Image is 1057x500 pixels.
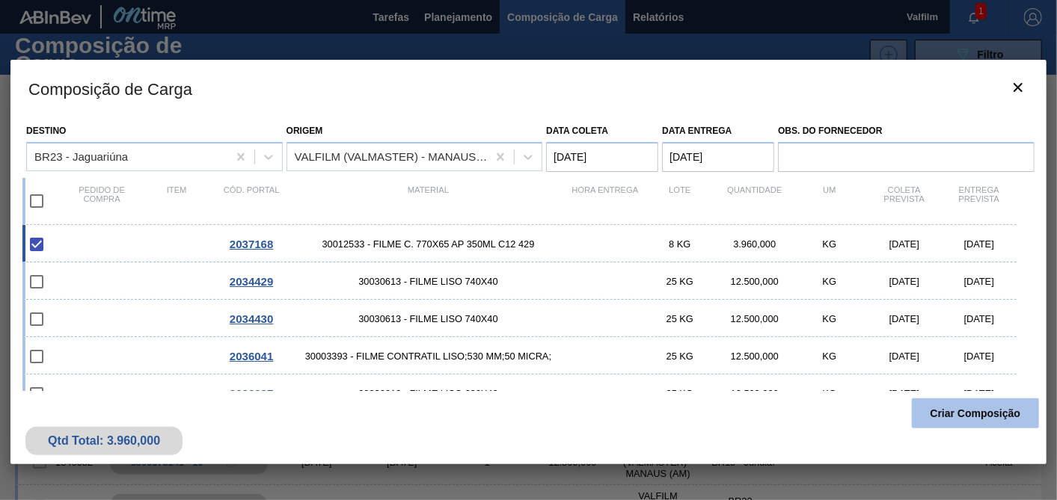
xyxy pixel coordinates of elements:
div: 25 KG [643,388,717,399]
div: [DATE] [942,238,1017,250]
div: Material [289,185,568,217]
input: dd/mm/yyyy [662,142,774,172]
div: Pedido de compra [64,185,139,217]
div: [DATE] [942,351,1017,362]
div: UM [792,185,867,217]
label: Data coleta [546,126,608,136]
div: BR23 - Jaguariúna [34,150,128,163]
div: Quantidade [717,185,792,217]
div: KG [792,238,867,250]
div: Qtd Total: 3.960,000 [37,434,171,448]
div: Hora Entrega [568,185,643,217]
div: Ir para o Pedido [214,387,289,400]
div: Coleta Prevista [867,185,942,217]
label: Origem [287,126,323,136]
div: VALFILM (VALMASTER) - MANAUS (AM) [295,150,489,163]
span: 2036041 [230,350,273,362]
div: [DATE] [867,276,942,287]
div: 12.500,000 [717,276,792,287]
div: Lote [643,185,717,217]
span: 2034429 [230,275,273,288]
div: 3.960,000 [717,238,792,250]
div: Ir para o Pedido [214,238,289,250]
div: [DATE] [867,238,942,250]
span: 2037168 [230,238,273,250]
div: KG [792,313,867,324]
div: [DATE] [867,388,942,399]
span: 30030613 - FILME LISO 740X40 [289,313,568,324]
button: Criar Composição [912,398,1039,428]
input: dd/mm/yyyy [546,142,658,172]
div: Ir para o Pedido [214,275,289,288]
div: 25 KG [643,276,717,287]
div: KG [792,388,867,399]
div: [DATE] [867,351,942,362]
div: Entrega Prevista [942,185,1017,217]
div: [DATE] [942,313,1017,324]
div: KG [792,351,867,362]
span: 2034430 [230,312,273,325]
div: 25 KG [643,351,717,362]
div: Ir para o Pedido [214,312,289,325]
div: Cód. Portal [214,185,289,217]
span: 2036037 [230,387,273,400]
div: 12.500,000 [717,351,792,362]
div: 12.500,000 [717,388,792,399]
div: [DATE] [867,313,942,324]
div: 25 KG [643,313,717,324]
div: 8 KG [643,238,717,250]
div: [DATE] [942,388,1017,399]
div: [DATE] [942,276,1017,287]
div: Ir para o Pedido [214,350,289,362]
label: Destino [26,126,66,136]
span: 30012533 - FILME C. 770X65 AP 350ML C12 429 [289,238,568,250]
span: 30003393 - FILME CONTRATIL LISO;530 MM;50 MICRA; [289,351,568,362]
span: 30030612 - FILME LISO 620X40 [289,388,568,399]
label: Obs. do Fornecedor [778,120,1035,142]
div: KG [792,276,867,287]
span: 30030613 - FILME LISO 740X40 [289,276,568,287]
h3: Composição de Carga [10,60,1047,117]
label: Data entrega [662,126,732,136]
div: Item [139,185,214,217]
div: 12.500,000 [717,313,792,324]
